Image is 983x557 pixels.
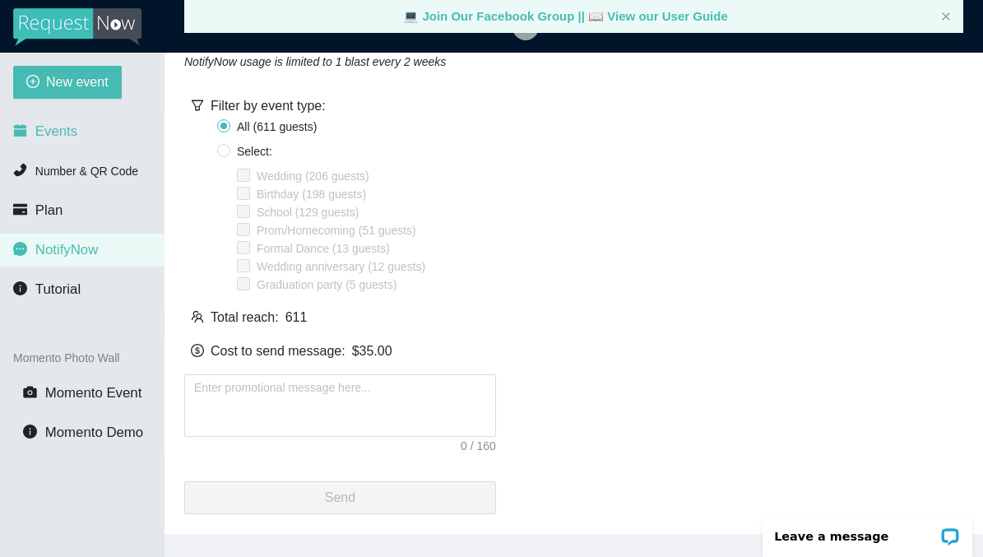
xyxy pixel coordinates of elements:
[23,425,37,439] span: info-circle
[191,344,204,357] span: dollar
[250,258,432,276] span: Wedding anniversary (12 guests)
[35,281,81,297] span: Tutorial
[45,385,142,401] span: Momento Event
[13,123,27,137] span: calendar
[13,202,27,216] span: credit-card
[588,9,728,23] a: laptop View our User Guide
[250,276,403,294] span: Graduation party (5 guests)
[184,53,963,71] div: NotifyNow usage is limited to 1 blast every 2 weeks
[230,118,323,136] span: All ( 611 guest s )
[230,142,279,160] span: Select:
[211,307,279,327] span: Total reach:
[250,185,373,203] span: Birthday (198 guests)
[13,242,27,256] span: message
[35,242,98,258] span: NotifyNow
[35,202,63,218] span: Plan
[23,385,37,399] span: camera
[403,9,588,23] a: laptop Join Our Facebook Group ||
[191,310,204,323] span: team
[13,163,27,177] span: phone
[250,167,376,185] span: Wedding (206 guests)
[250,239,396,258] span: Formal Dance (13 guests)
[13,8,141,46] img: RequestNow
[13,66,122,99] button: plus-circleNew event
[250,221,423,239] span: Prom/Homecoming (51 guests)
[35,123,77,139] span: Events
[752,505,983,557] iframe: LiveChat chat widget
[941,12,951,22] button: close
[352,341,392,361] div: $ 35.00
[250,203,366,221] span: School (129 guests)
[211,99,326,113] span: Filter by event type:
[211,341,345,361] span: Cost to send message:
[13,281,27,295] span: info-circle
[46,72,109,92] span: New event
[35,165,138,178] span: Number & QR Code
[191,99,204,112] span: filter
[45,425,143,440] span: Momento Demo
[941,12,951,21] span: close
[26,75,39,91] span: plus-circle
[285,307,308,327] span: 611
[403,9,419,23] span: laptop
[588,9,604,23] span: laptop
